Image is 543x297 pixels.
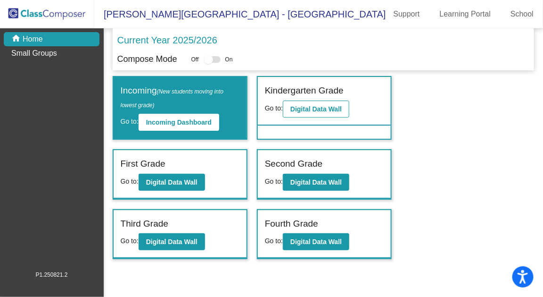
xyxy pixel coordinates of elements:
span: (New students moving into lowest grade) [121,88,224,109]
label: First Grade [121,157,165,171]
span: [PERSON_NAME][GEOGRAPHIC_DATA] - [GEOGRAPHIC_DATA] [94,7,386,22]
b: Digital Data Wall [290,105,342,113]
b: Digital Data Wall [146,178,197,186]
label: Incoming [121,84,239,111]
b: Digital Data Wall [290,238,342,246]
mat-icon: home [11,34,23,45]
button: Digital Data Wall [139,233,205,250]
button: Incoming Dashboard [139,114,219,131]
span: Go to: [265,237,283,245]
a: Learning Portal [432,7,499,22]
a: Support [386,7,428,22]
button: Digital Data Wall [283,174,349,191]
span: Go to: [265,104,283,112]
label: Third Grade [121,217,168,231]
label: Kindergarten Grade [265,84,344,98]
label: Fourth Grade [265,217,318,231]
p: Home [23,34,43,45]
label: Second Grade [265,157,323,171]
span: Off [191,55,199,64]
b: Digital Data Wall [290,178,342,186]
p: Current Year 2025/2026 [117,33,217,47]
p: Compose Mode [117,53,177,66]
button: Digital Data Wall [283,101,349,118]
span: Go to: [265,178,283,185]
button: Digital Data Wall [139,174,205,191]
p: Small Groups [11,48,57,59]
span: Go to: [121,118,139,125]
b: Digital Data Wall [146,238,197,246]
span: On [225,55,233,64]
button: Digital Data Wall [283,233,349,250]
span: Go to: [121,178,139,185]
a: School [503,7,541,22]
span: Go to: [121,237,139,245]
b: Incoming Dashboard [146,119,212,126]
